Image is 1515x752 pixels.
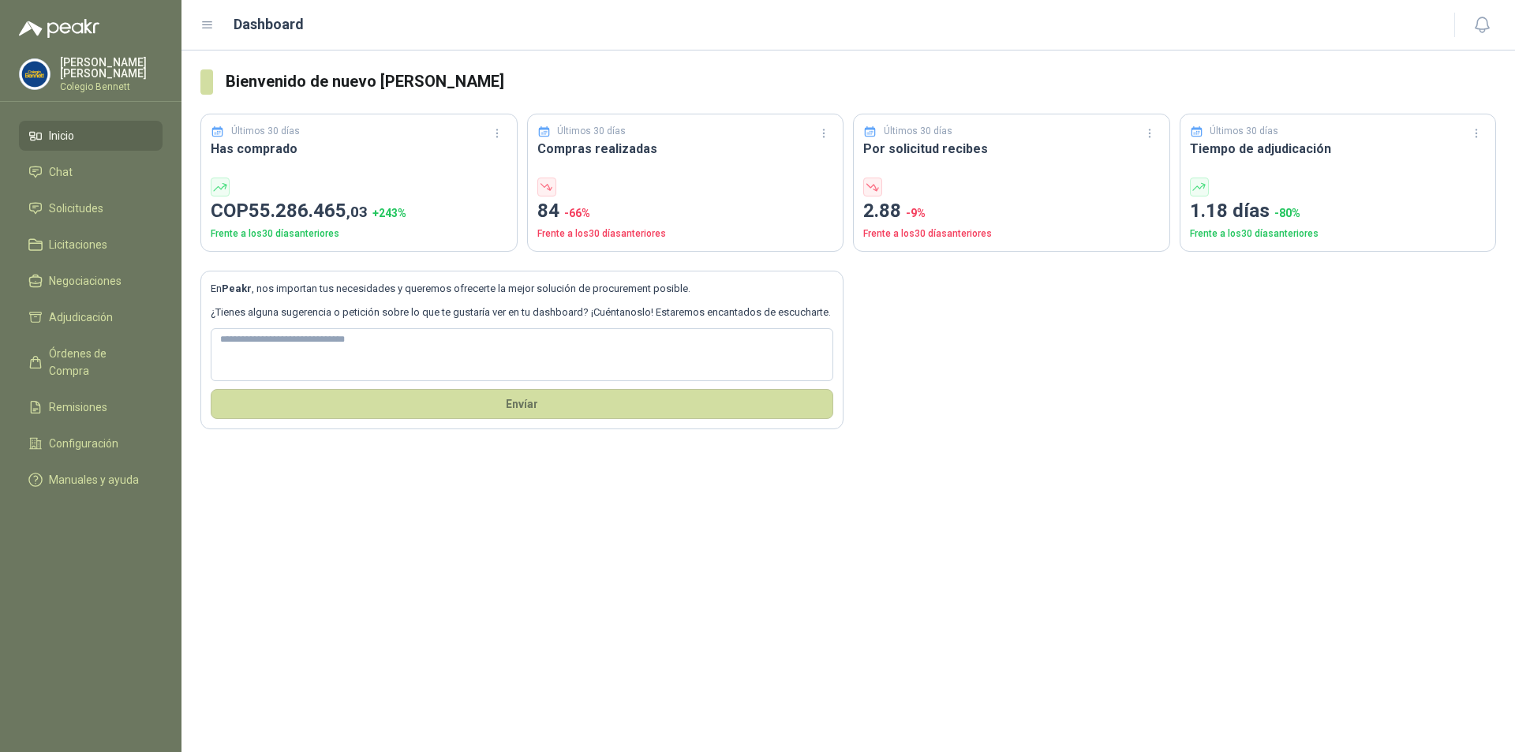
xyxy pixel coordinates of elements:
a: Remisiones [19,392,163,422]
a: Adjudicación [19,302,163,332]
p: 1.18 días [1190,196,1487,226]
p: Últimos 30 días [1210,124,1278,139]
span: Negociaciones [49,272,122,290]
span: -80 % [1274,207,1300,219]
p: Frente a los 30 días anteriores [863,226,1160,241]
span: Manuales y ayuda [49,471,139,488]
span: Configuración [49,435,118,452]
p: Colegio Bennett [60,82,163,92]
a: Solicitudes [19,193,163,223]
h3: Has comprado [211,139,507,159]
span: Inicio [49,127,74,144]
p: ¿Tienes alguna sugerencia o petición sobre lo que te gustaría ver en tu dashboard? ¡Cuéntanoslo! ... [211,305,833,320]
span: Licitaciones [49,236,107,253]
span: 55.286.465 [249,200,368,222]
p: Frente a los 30 días anteriores [211,226,507,241]
a: Inicio [19,121,163,151]
p: Últimos 30 días [231,124,300,139]
img: Company Logo [20,59,50,89]
a: Manuales y ayuda [19,465,163,495]
span: -66 % [564,207,590,219]
a: Chat [19,157,163,187]
h1: Dashboard [234,13,304,36]
h3: Tiempo de adjudicación [1190,139,1487,159]
p: Frente a los 30 días anteriores [537,226,834,241]
h3: Compras realizadas [537,139,834,159]
span: Remisiones [49,398,107,416]
h3: Bienvenido de nuevo [PERSON_NAME] [226,69,1496,94]
p: [PERSON_NAME] [PERSON_NAME] [60,57,163,79]
span: Órdenes de Compra [49,345,148,380]
a: Negociaciones [19,266,163,296]
img: Logo peakr [19,19,99,38]
a: Órdenes de Compra [19,339,163,386]
p: Últimos 30 días [557,124,626,139]
p: 84 [537,196,834,226]
p: COP [211,196,507,226]
a: Licitaciones [19,230,163,260]
span: + 243 % [372,207,406,219]
button: Envíar [211,389,833,419]
span: -9 % [906,207,926,219]
span: Chat [49,163,73,181]
span: Solicitudes [49,200,103,217]
h3: Por solicitud recibes [863,139,1160,159]
b: Peakr [222,282,252,294]
span: Adjudicación [49,309,113,326]
p: Frente a los 30 días anteriores [1190,226,1487,241]
span: ,03 [346,203,368,221]
p: 2.88 [863,196,1160,226]
p: En , nos importan tus necesidades y queremos ofrecerte la mejor solución de procurement posible. [211,281,833,297]
p: Últimos 30 días [884,124,952,139]
a: Configuración [19,428,163,458]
